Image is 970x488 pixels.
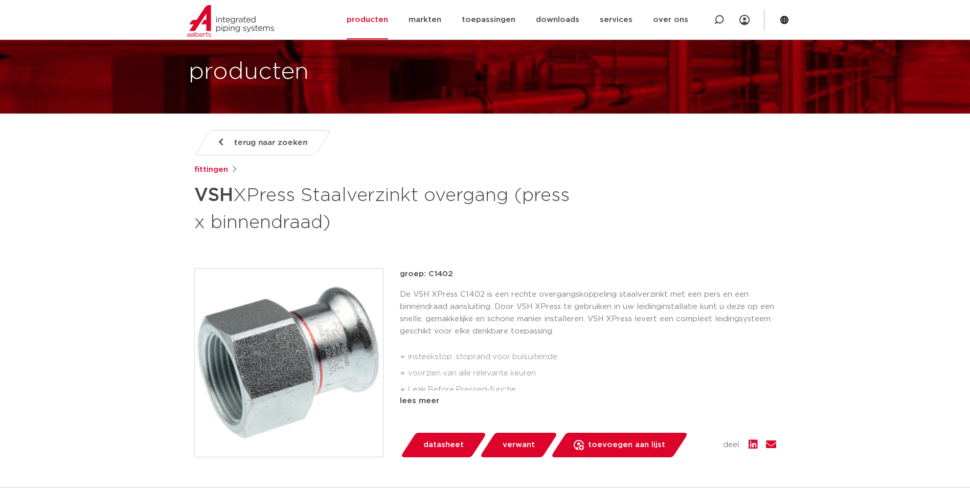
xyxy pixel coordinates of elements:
span: terug naar zoeken [234,135,307,151]
h1: XPress Staalverzinkt overgang (press x binnendraad) [194,180,578,235]
li: voorzien van alle relevante keuren [408,365,776,382]
a: verwant [479,433,558,457]
a: fittingen [194,164,228,176]
span: datasheet [423,437,464,453]
a: datasheet [400,433,487,457]
p: De VSH XPress C1402 is een rechte overgangskoppeling staalverzinkt met een pers en een binnendraa... [400,289,776,338]
a: terug naar zoeken [194,130,331,156]
img: Product Image for VSH XPress Staalverzinkt overgang (press x binnendraad) [195,269,383,457]
strong: VSH [194,186,233,205]
h1: producten [189,56,309,88]
span: deel: [723,439,740,451]
li: insteekstop: stoprand voor buisuiteinde [408,349,776,365]
span: toevoegen aan lijst [588,437,665,453]
li: Leak Before Pressed-functie [408,382,776,398]
p: groep: C1402 [400,268,776,280]
div: lees meer [400,395,776,407]
span: verwant [503,437,535,453]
